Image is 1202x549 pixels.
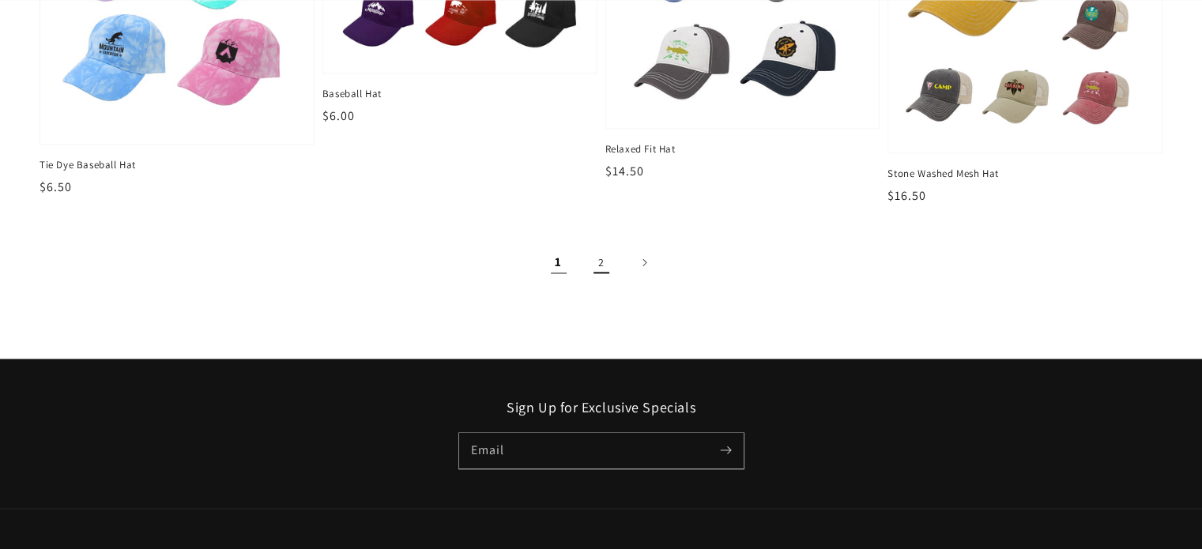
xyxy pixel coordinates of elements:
span: $6.00 [322,107,355,124]
span: Page 1 [541,245,576,280]
span: $16.50 [887,187,926,204]
span: Relaxed Fit Hat [605,142,880,156]
span: $14.50 [605,163,644,179]
h2: Sign Up for Exclusive Specials [40,398,1162,416]
span: Baseball Hat [322,87,597,101]
span: Stone Washed Mesh Hat [887,167,1162,181]
span: $6.50 [40,179,72,195]
a: Page 2 [584,245,619,280]
button: Subscribe [709,433,744,468]
span: Tie Dye Baseball Hat [40,158,315,172]
a: Next page [627,245,661,280]
nav: Pagination [40,245,1162,280]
